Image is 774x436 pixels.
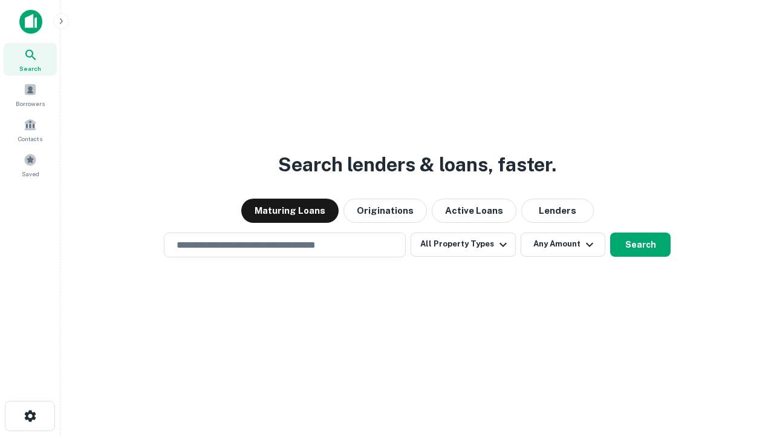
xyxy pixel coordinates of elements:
[411,233,516,257] button: All Property Types
[4,43,57,76] a: Search
[278,150,556,179] h3: Search lenders & loans, faster.
[343,199,427,223] button: Originations
[4,113,57,146] a: Contacts
[4,148,57,181] a: Saved
[19,10,42,34] img: capitalize-icon.png
[714,339,774,397] iframe: Chat Widget
[241,199,339,223] button: Maturing Loans
[4,78,57,111] a: Borrowers
[432,199,516,223] button: Active Loans
[16,99,45,108] span: Borrowers
[521,199,594,223] button: Lenders
[521,233,605,257] button: Any Amount
[22,169,39,179] span: Saved
[610,233,671,257] button: Search
[18,134,42,144] span: Contacts
[19,64,41,73] span: Search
